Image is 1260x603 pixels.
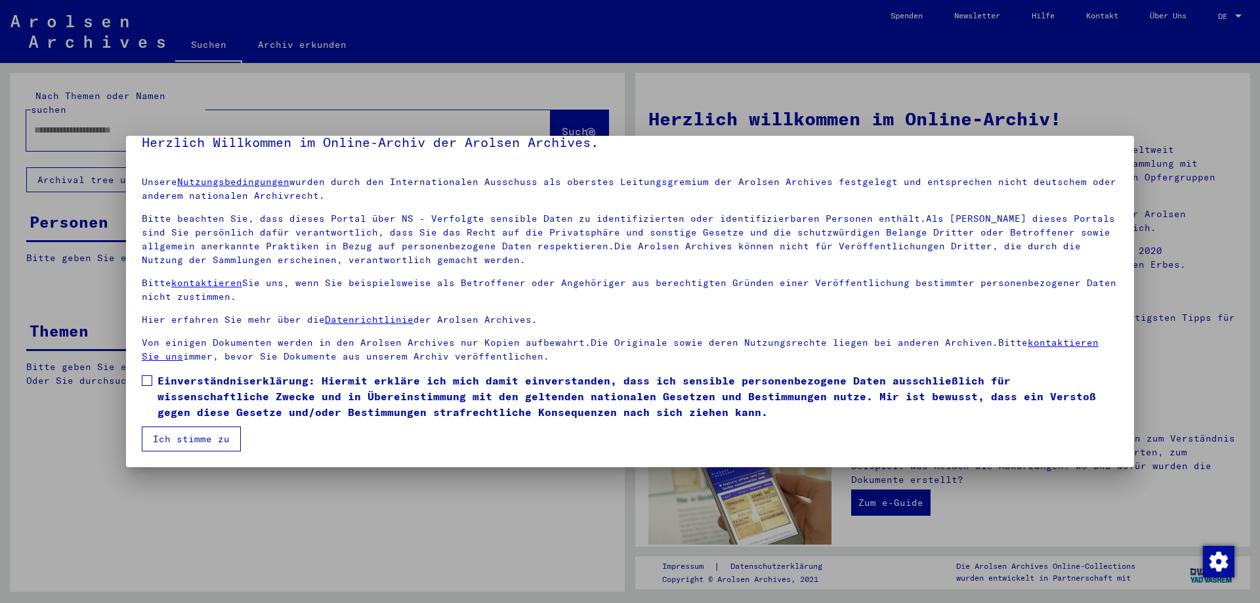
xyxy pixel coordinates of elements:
[171,277,242,289] a: kontaktieren
[142,132,1118,153] h5: Herzlich Willkommen im Online-Archiv der Arolsen Archives.
[1203,546,1234,577] img: Modification du consentement
[142,276,1118,304] p: Bitte Sie uns, wenn Sie beispielsweise als Betroffener oder Angehöriger aus berechtigten Gründen ...
[157,373,1118,420] span: Einverständniserklärung: Hiermit erkläre ich mich damit einverstanden, dass ich sensible personen...
[325,314,413,325] a: Datenrichtlinie
[177,176,289,188] a: Nutzungsbedingungen
[142,175,1118,203] p: Unsere wurden durch den Internationalen Ausschuss als oberstes Leitungsgremium der Arolsen Archiv...
[142,212,1118,267] p: Bitte beachten Sie, dass dieses Portal über NS - Verfolgte sensible Daten zu identifizierten oder...
[142,336,1118,364] p: Von einigen Dokumenten werden in den Arolsen Archives nur Kopien aufbewahrt.Die Originale sowie d...
[142,426,241,451] button: Ich stimme zu
[142,337,1099,362] a: kontaktieren Sie uns
[142,313,1118,327] p: Hier erfahren Sie mehr über die der Arolsen Archives.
